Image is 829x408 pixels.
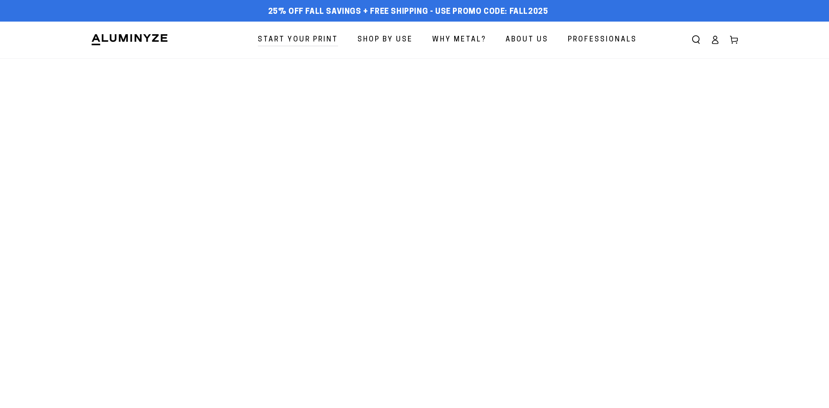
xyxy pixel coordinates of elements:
[499,28,555,51] a: About Us
[258,34,338,46] span: Start Your Print
[432,34,486,46] span: Why Metal?
[561,28,643,51] a: Professionals
[506,34,548,46] span: About Us
[426,28,493,51] a: Why Metal?
[351,28,419,51] a: Shop By Use
[568,34,637,46] span: Professionals
[358,34,413,46] span: Shop By Use
[268,7,548,17] span: 25% off FALL Savings + Free Shipping - Use Promo Code: FALL2025
[251,28,345,51] a: Start Your Print
[687,30,706,49] summary: Search our site
[91,33,168,46] img: Aluminyze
